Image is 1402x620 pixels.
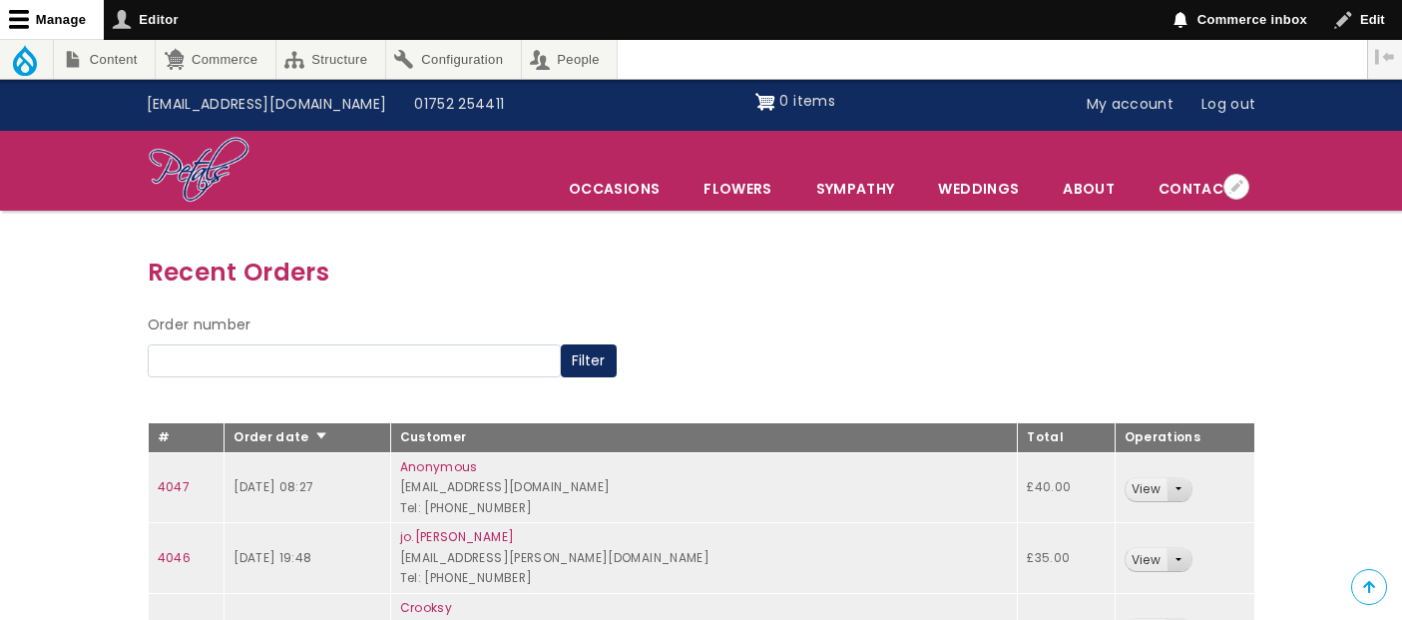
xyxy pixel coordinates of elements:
[54,40,155,79] a: Content
[390,523,1018,594] td: [EMAIL_ADDRESS][PERSON_NAME][DOMAIN_NAME] Tel: [PHONE_NUMBER]
[1018,452,1115,523] td: £40.00
[400,528,515,545] a: jo.[PERSON_NAME]
[1042,168,1136,210] a: About
[156,40,274,79] a: Commerce
[1187,86,1269,124] a: Log out
[133,86,401,124] a: [EMAIL_ADDRESS][DOMAIN_NAME]
[548,168,681,210] span: Occasions
[234,478,313,495] time: [DATE] 08:27
[1126,548,1167,571] a: View
[1115,423,1254,453] th: Operations
[755,86,835,118] a: Shopping cart 0 items
[148,136,250,206] img: Home
[234,428,328,445] a: Order date
[1018,523,1115,594] td: £35.00
[400,86,518,124] a: 01752 254411
[390,452,1018,523] td: [EMAIL_ADDRESS][DOMAIN_NAME] Tel: [PHONE_NUMBER]
[795,168,916,210] a: Sympathy
[1368,40,1402,74] button: Vertical orientation
[683,168,792,210] a: Flowers
[1126,478,1167,501] a: View
[522,40,618,79] a: People
[148,313,251,337] label: Order number
[779,91,834,111] span: 0 items
[148,423,225,453] th: #
[276,40,385,79] a: Structure
[158,478,190,495] a: 4047
[148,253,1255,292] h3: Recent Orders
[755,86,775,118] img: Shopping cart
[917,168,1040,210] span: Weddings
[1223,174,1249,200] button: Open configuration options
[386,40,521,79] a: Configuration
[1073,86,1188,124] a: My account
[561,344,617,378] button: Filter
[400,599,452,616] a: Crooksy
[1018,423,1115,453] th: Total
[390,423,1018,453] th: Customer
[400,458,478,475] a: Anonymous
[158,549,191,566] a: 4046
[1138,168,1253,210] a: Contact
[234,549,311,566] time: [DATE] 19:48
